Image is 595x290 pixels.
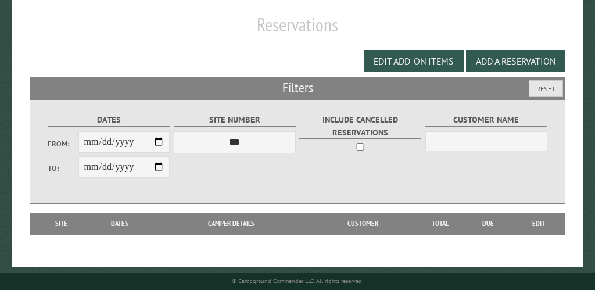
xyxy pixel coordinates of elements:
[48,113,170,127] label: Dates
[529,80,563,97] button: Reset
[512,213,565,234] th: Edit
[364,50,464,72] button: Edit Add-on Items
[48,138,78,149] label: From:
[30,13,565,45] h1: Reservations
[174,113,296,127] label: Site Number
[464,213,513,234] th: Due
[299,113,421,139] label: Include Cancelled Reservations
[153,213,309,234] th: Camper Details
[48,163,78,174] label: To:
[309,213,417,234] th: Customer
[87,213,153,234] th: Dates
[417,213,464,234] th: Total
[466,50,565,72] button: Add a Reservation
[35,213,87,234] th: Site
[232,277,363,285] small: © Campground Commander LLC. All rights reserved.
[425,113,547,127] label: Customer Name
[30,77,565,99] h2: Filters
